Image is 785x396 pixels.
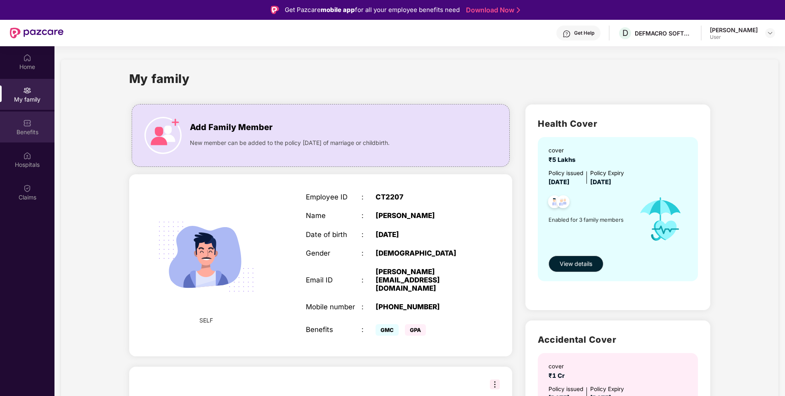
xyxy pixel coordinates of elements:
img: svg+xml;base64,PHN2ZyBpZD0iSGVscC0zMngzMiIgeG1sbnM9Imh0dHA6Ly93d3cudzMub3JnLzIwMDAvc3ZnIiB3aWR0aD... [563,30,571,38]
img: svg+xml;base64,PHN2ZyBpZD0iRHJvcGRvd24tMzJ4MzIiIHhtbG5zPSJodHRwOi8vd3d3LnczLm9yZy8yMDAwL3N2ZyIgd2... [767,30,773,36]
div: : [362,211,376,220]
div: Get Help [574,30,594,36]
div: Date of birth [306,230,362,239]
span: Add Family Member [190,121,272,134]
span: D [622,28,628,38]
h1: My family [129,69,190,88]
div: : [362,249,376,257]
div: [PHONE_NUMBER] [376,303,473,311]
div: DEFMACRO SOFTWARE PRIVATE LIMITED [635,29,693,37]
div: cover [549,146,579,155]
span: ₹5 Lakhs [549,156,579,164]
div: Policy issued [549,385,583,394]
div: [PERSON_NAME][EMAIL_ADDRESS][DOMAIN_NAME] [376,268,473,292]
span: New member can be added to the policy [DATE] of marriage or childbirth. [190,138,390,147]
img: icon [630,187,690,251]
button: View details [549,256,603,272]
img: svg+xml;base64,PHN2ZyBpZD0iSG9tZSIgeG1sbnM9Imh0dHA6Ly93d3cudzMub3JnLzIwMDAvc3ZnIiB3aWR0aD0iMjAiIG... [23,54,31,62]
img: Stroke [517,6,520,14]
div: Gender [306,249,362,257]
span: SELF [199,316,213,325]
img: svg+xml;base64,PHN2ZyBpZD0iQ2xhaW0iIHhtbG5zPSJodHRwOi8vd3d3LnczLm9yZy8yMDAwL3N2ZyIgd2lkdGg9IjIwIi... [23,184,31,192]
div: [PERSON_NAME] [376,211,473,220]
img: svg+xml;base64,PHN2ZyB4bWxucz0iaHR0cDovL3d3dy53My5vcmcvMjAwMC9zdmciIHdpZHRoPSI0OC45NDMiIGhlaWdodD... [544,193,565,213]
img: svg+xml;base64,PHN2ZyBpZD0iQmVuZWZpdHMiIHhtbG5zPSJodHRwOi8vd3d3LnczLm9yZy8yMDAwL3N2ZyIgd2lkdGg9Ij... [23,119,31,127]
img: New Pazcare Logo [10,28,64,38]
div: [DATE] [376,230,473,239]
span: Enabled for 3 family members [549,216,630,224]
div: CT2207 [376,193,473,201]
span: GPA [405,324,426,336]
img: svg+xml;base64,PHN2ZyBpZD0iSG9zcGl0YWxzIiB4bWxucz0iaHR0cDovL3d3dy53My5vcmcvMjAwMC9zdmciIHdpZHRoPS... [23,152,31,160]
div: : [362,325,376,334]
img: icon [144,117,182,154]
div: Get Pazcare for all your employee benefits need [285,5,460,15]
span: GMC [376,324,399,336]
div: Name [306,211,362,220]
div: Employee ID [306,193,362,201]
img: svg+xml;base64,PHN2ZyB4bWxucz0iaHR0cDovL3d3dy53My5vcmcvMjAwMC9zdmciIHdpZHRoPSIyMjQiIGhlaWdodD0iMT... [147,197,265,316]
div: : [362,193,376,201]
div: : [362,276,376,284]
h2: Health Cover [538,117,698,130]
img: svg+xml;base64,PHN2ZyB4bWxucz0iaHR0cDovL3d3dy53My5vcmcvMjAwMC9zdmciIHdpZHRoPSI0OC45NDMiIGhlaWdodD... [553,193,573,213]
div: Policy Expiry [590,385,624,394]
img: svg+xml;base64,PHN2ZyB3aWR0aD0iMjAiIGhlaWdodD0iMjAiIHZpZXdCb3g9IjAgMCAyMCAyMCIgZmlsbD0ibm9uZSIgeG... [23,86,31,95]
span: View details [560,259,592,268]
img: Logo [271,6,279,14]
div: Mobile number [306,303,362,311]
h2: Accidental Cover [538,333,698,346]
div: : [362,230,376,239]
div: Email ID [306,276,362,284]
span: ₹1 Cr [549,372,568,379]
div: [PERSON_NAME] [710,26,758,34]
div: cover [549,362,568,371]
div: : [362,303,376,311]
span: [DATE] [549,178,570,186]
div: Policy issued [549,169,583,178]
span: [DATE] [590,178,611,186]
strong: mobile app [321,6,355,14]
div: User [710,34,758,40]
div: Benefits [306,325,362,334]
a: Download Now [466,6,518,14]
div: [DEMOGRAPHIC_DATA] [376,249,473,257]
div: Policy Expiry [590,169,624,178]
img: svg+xml;base64,PHN2ZyB3aWR0aD0iMzIiIGhlaWdodD0iMzIiIHZpZXdCb3g9IjAgMCAzMiAzMiIgZmlsbD0ibm9uZSIgeG... [490,379,500,389]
